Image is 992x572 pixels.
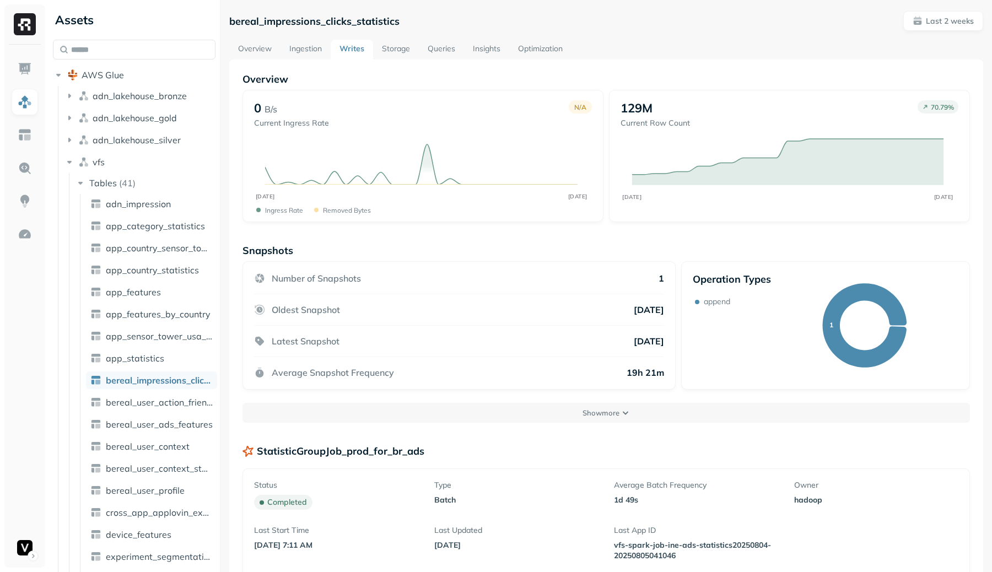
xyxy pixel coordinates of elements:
[931,103,954,111] p: 70.79 %
[64,131,216,149] button: adn_lakehouse_silver
[634,304,664,315] p: [DATE]
[89,177,117,188] span: Tables
[509,40,572,60] a: Optimization
[254,540,418,551] p: [DATE] 7:11 AM
[86,438,217,455] a: bereal_user_context
[265,102,277,116] p: B/s
[257,445,424,457] p: StatisticGroupJob_prod_for_br_ads
[106,463,213,474] span: bereal_user_context_statistics
[693,273,771,285] p: Operation Types
[614,495,778,505] p: 1d 49s
[934,193,953,200] tspan: [DATE]
[78,134,89,145] img: namespace
[18,227,32,241] img: Optimization
[90,441,101,452] img: table
[614,525,778,536] p: Last App ID
[90,287,101,298] img: table
[90,463,101,474] img: table
[18,161,32,175] img: Query Explorer
[90,551,101,562] img: table
[93,157,105,168] span: vfs
[93,134,181,145] span: adn_lakehouse_silver
[614,540,778,561] p: vfs-spark-job-ine-ads-statistics20250804-20250805041046
[434,525,599,536] p: Last Updated
[17,540,33,555] img: Voodoo
[242,244,293,257] p: Snapshots
[18,95,32,109] img: Assets
[14,13,36,35] img: Ryft
[93,112,177,123] span: adn_lakehouse_gold
[67,69,78,80] img: root
[434,480,599,490] p: Type
[331,40,373,60] a: Writes
[267,497,307,508] p: completed
[583,408,619,418] p: Show more
[64,153,216,171] button: vfs
[621,100,653,116] p: 129M
[704,296,730,307] p: append
[90,220,101,231] img: table
[106,242,213,253] span: app_country_sensor_tower_statistics
[242,73,970,85] p: Overview
[86,526,217,543] a: device_features
[229,15,400,28] p: bereal_impressions_clicks_statistics
[90,198,101,209] img: table
[373,40,419,60] a: Storage
[86,327,217,345] a: app_sensor_tower_usa_features
[106,485,185,496] span: bereal_user_profile
[119,177,136,188] p: ( 41 )
[86,482,217,499] a: bereal_user_profile
[254,480,418,490] p: Status
[106,419,213,430] span: bereal_user_ads_features
[18,128,32,142] img: Asset Explorer
[926,16,974,26] p: Last 2 weeks
[86,217,217,235] a: app_category_statistics
[106,331,213,342] span: app_sensor_tower_usa_features
[106,397,213,408] span: bereal_user_action_friend_statistics
[903,11,983,31] button: Last 2 weeks
[86,261,217,279] a: app_country_statistics
[568,193,587,200] tspan: [DATE]
[229,40,281,60] a: Overview
[634,336,664,347] p: [DATE]
[106,551,213,562] span: experiment_segmentation_features_user
[106,309,211,320] span: app_features_by_country
[90,331,101,342] img: table
[93,90,187,101] span: adn_lakehouse_bronze
[794,480,958,490] p: Owner
[90,353,101,364] img: table
[90,309,101,320] img: table
[242,403,970,423] button: Showmore
[794,495,958,505] p: hadoop
[90,529,101,540] img: table
[272,273,361,284] p: Number of Snapshots
[90,507,101,518] img: table
[106,441,190,452] span: bereal_user_context
[82,69,124,80] span: AWS Glue
[434,540,599,551] p: [DATE]
[254,525,418,536] p: Last Start Time
[272,367,394,378] p: Average Snapshot Frequency
[106,375,213,386] span: bereal_impressions_clicks_statistics
[64,87,216,105] button: adn_lakehouse_bronze
[86,460,217,477] a: bereal_user_context_statistics
[627,367,664,378] p: 19h 21m
[256,193,275,200] tspan: [DATE]
[464,40,509,60] a: Insights
[90,375,101,386] img: table
[18,62,32,76] img: Dashboard
[106,198,171,209] span: adn_impression
[86,504,217,521] a: cross_app_applovin_experimentation_statistics
[90,397,101,408] img: table
[106,220,205,231] span: app_category_statistics
[434,495,599,505] p: batch
[53,11,215,29] div: Assets
[18,194,32,208] img: Insights
[574,103,586,111] p: N/A
[265,206,303,214] p: Ingress Rate
[86,371,217,389] a: bereal_impressions_clicks_statistics
[86,283,217,301] a: app_features
[78,157,89,168] img: namespace
[86,393,217,411] a: bereal_user_action_friend_statistics
[254,118,329,128] p: Current Ingress Rate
